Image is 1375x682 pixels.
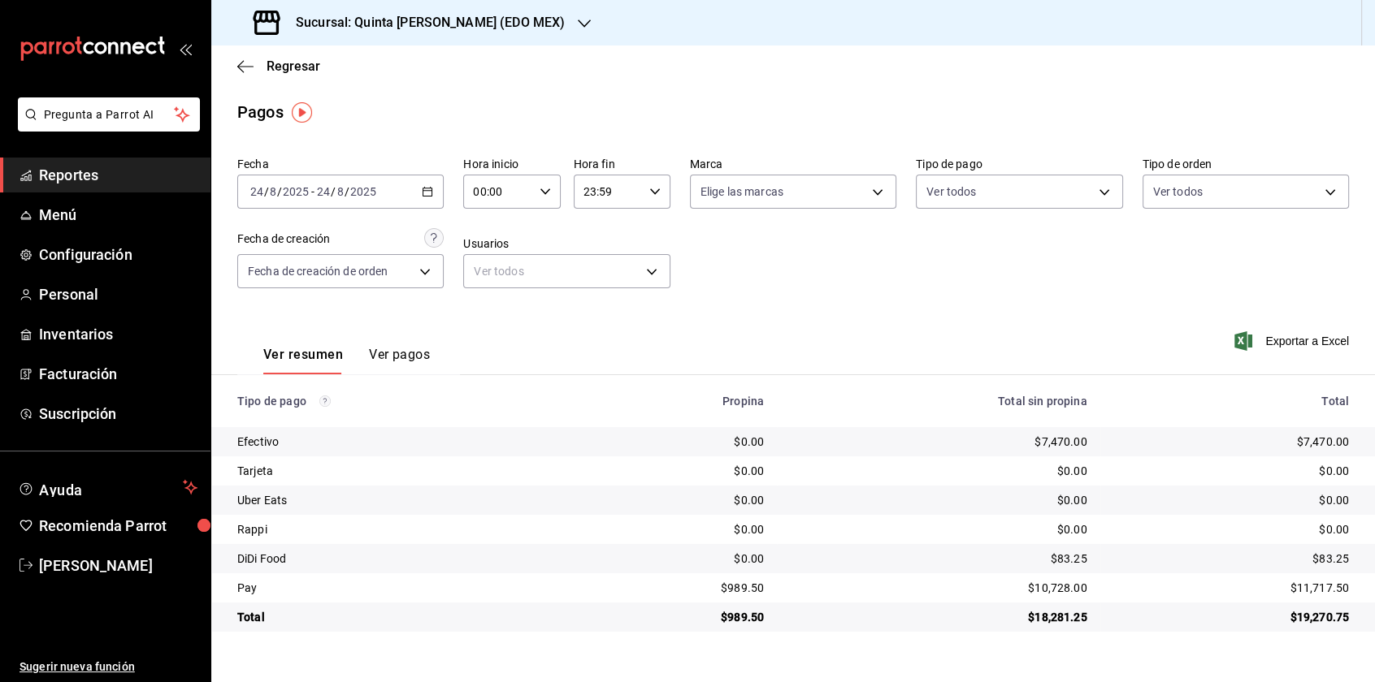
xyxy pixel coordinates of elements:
[39,204,197,226] span: Menú
[1113,609,1349,625] div: $19,270.75
[39,323,197,345] span: Inventarios
[790,609,1087,625] div: $18,281.25
[39,555,197,576] span: [PERSON_NAME]
[292,102,312,123] img: Tooltip marker
[790,492,1087,508] div: $0.00
[283,13,565,32] h3: Sucursal: Quinta [PERSON_NAME] (EDO MEX)
[463,158,560,170] label: Hora inicio
[349,185,377,198] input: ----
[790,580,1087,596] div: $10,728.00
[1113,395,1349,408] div: Total
[319,395,331,407] svg: Los pagos realizados con Pay y otras terminales son montos brutos.
[1113,550,1349,567] div: $83.25
[1113,521,1349,537] div: $0.00
[269,185,277,198] input: --
[237,609,570,625] div: Total
[39,244,197,265] span: Configuración
[263,347,430,374] div: navigation tabs
[267,58,320,74] span: Regresar
[39,363,197,385] span: Facturación
[596,434,764,450] div: $0.00
[790,521,1087,537] div: $0.00
[277,185,282,198] span: /
[39,164,197,186] span: Reportes
[369,347,430,374] button: Ver pagos
[1113,580,1349,596] div: $11,717.50
[18,97,200,132] button: Pregunta a Parrot AI
[20,658,197,676] span: Sugerir nueva función
[790,395,1087,408] div: Total sin propina
[1238,331,1349,351] button: Exportar a Excel
[237,580,570,596] div: Pay
[701,183,783,200] span: Elige las marcas
[237,521,570,537] div: Rappi
[237,58,320,74] button: Regresar
[237,100,284,124] div: Pagos
[311,185,314,198] span: -
[179,42,192,55] button: open_drawer_menu
[596,463,764,479] div: $0.00
[39,283,197,305] span: Personal
[237,158,444,170] label: Fecha
[345,185,349,198] span: /
[463,254,670,288] div: Ver todos
[1113,492,1349,508] div: $0.00
[237,550,570,567] div: DiDi Food
[249,185,264,198] input: --
[596,395,764,408] div: Propina
[574,158,670,170] label: Hora fin
[463,238,670,249] label: Usuarios
[1113,463,1349,479] div: $0.00
[237,395,570,408] div: Tipo de pago
[790,463,1087,479] div: $0.00
[237,231,330,248] div: Fecha de creación
[596,492,764,508] div: $0.00
[596,580,764,596] div: $989.50
[336,185,345,198] input: --
[237,463,570,479] div: Tarjeta
[1143,158,1349,170] label: Tipo de orden
[11,118,200,135] a: Pregunta a Parrot AI
[44,106,175,123] span: Pregunta a Parrot AI
[596,550,764,567] div: $0.00
[790,550,1087,567] div: $83.25
[248,263,388,279] span: Fecha de creación de orden
[282,185,310,198] input: ----
[1153,183,1203,200] span: Ver todos
[926,183,976,200] span: Ver todos
[690,158,896,170] label: Marca
[263,347,343,374] button: Ver resumen
[1113,434,1349,450] div: $7,470.00
[39,477,176,497] span: Ayuda
[316,185,331,198] input: --
[596,521,764,537] div: $0.00
[237,492,570,508] div: Uber Eats
[39,515,197,537] span: Recomienda Parrot
[790,434,1087,450] div: $7,470.00
[264,185,269,198] span: /
[916,158,1122,170] label: Tipo de pago
[39,403,197,425] span: Suscripción
[331,185,336,198] span: /
[596,609,764,625] div: $989.50
[237,434,570,450] div: Efectivo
